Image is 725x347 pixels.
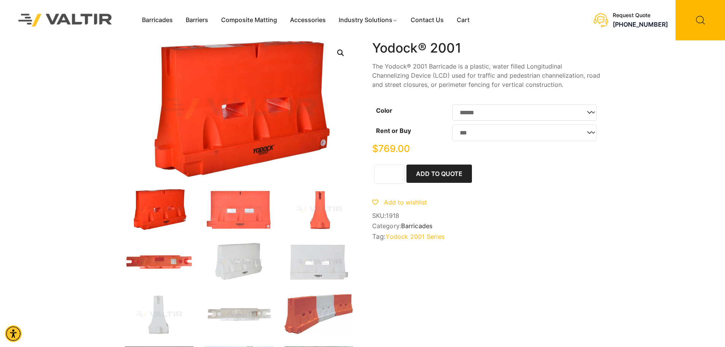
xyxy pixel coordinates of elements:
a: Add to wishlist [372,198,427,206]
div: Request Quote [613,12,668,19]
bdi: 769.00 [372,143,410,154]
span: Category: [372,222,601,230]
a: Open this option [334,46,347,60]
label: Color [376,107,392,114]
a: Barricades [401,222,432,230]
label: Rent or Buy [376,127,411,134]
img: A bright orange traffic cone with a wide base and a narrow top, designed for road safety and traf... [285,189,353,230]
span: SKU: [372,212,601,219]
span: 1918 [386,212,399,219]
img: A segmented traffic barrier with orange and white sections, designed for road safety and traffic ... [285,294,353,334]
img: A white plastic component with a tapered design, likely used as a part or accessory in machinery ... [125,294,193,335]
span: Tag: [372,233,601,240]
img: A white plastic docking station with two rectangular openings and a logo at the bottom. [285,241,353,283]
a: Contact Us [404,14,450,26]
a: Composite Matting [215,14,284,26]
h1: Yodock® 2001 [372,40,601,56]
div: Accessibility Menu [5,325,22,342]
p: The Yodock® 2001 Barricade is a plastic, water filled Longitudinal Channelizing Device (LCD) used... [372,62,601,89]
span: $ [372,143,378,154]
a: Yodock 2001 Series [386,233,445,240]
a: Barriers [179,14,215,26]
input: Product quantity [374,165,405,184]
a: call (888) 496-3625 [613,21,668,28]
a: Cart [450,14,476,26]
img: An orange traffic barrier with two rectangular openings and a logo at the bottom. [205,189,273,230]
img: A white plastic barrier with a smooth surface, featuring cutouts and a logo, designed for safety ... [205,241,273,283]
a: Industry Solutions [332,14,404,26]
img: 2001_Org_3Q-1.jpg [125,189,193,230]
span: Add to wishlist [384,198,427,206]
img: An orange plastic barrier with openings on both ends, designed for traffic control or safety purp... [125,241,193,283]
a: Barricades [135,14,179,26]
img: A white plastic component with cutouts and a label, likely used in machinery or equipment. [205,294,273,335]
img: Valtir Rentals [8,4,122,36]
a: Accessories [284,14,332,26]
button: Add to Quote [406,165,472,183]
